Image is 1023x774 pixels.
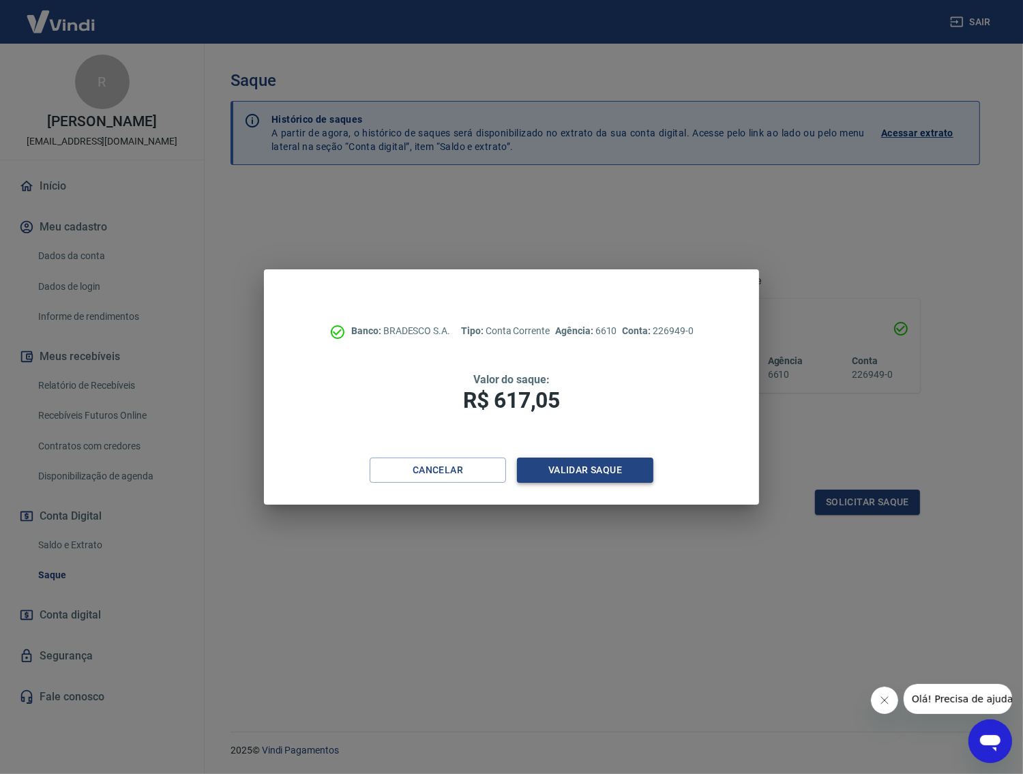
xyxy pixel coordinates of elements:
[517,458,653,483] button: Validar saque
[351,324,450,338] p: BRADESCO S.A.
[623,324,694,338] p: 226949-0
[871,687,898,714] iframe: Fechar mensagem
[463,387,560,413] span: R$ 617,05
[351,325,383,336] span: Banco:
[461,325,486,336] span: Tipo:
[623,325,653,336] span: Conta:
[904,684,1012,714] iframe: Mensagem da empresa
[461,324,550,338] p: Conta Corrente
[370,458,506,483] button: Cancelar
[555,324,617,338] p: 6610
[555,325,595,336] span: Agência:
[968,719,1012,763] iframe: Botão para abrir a janela de mensagens
[8,10,115,20] span: Olá! Precisa de ajuda?
[473,373,550,386] span: Valor do saque:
